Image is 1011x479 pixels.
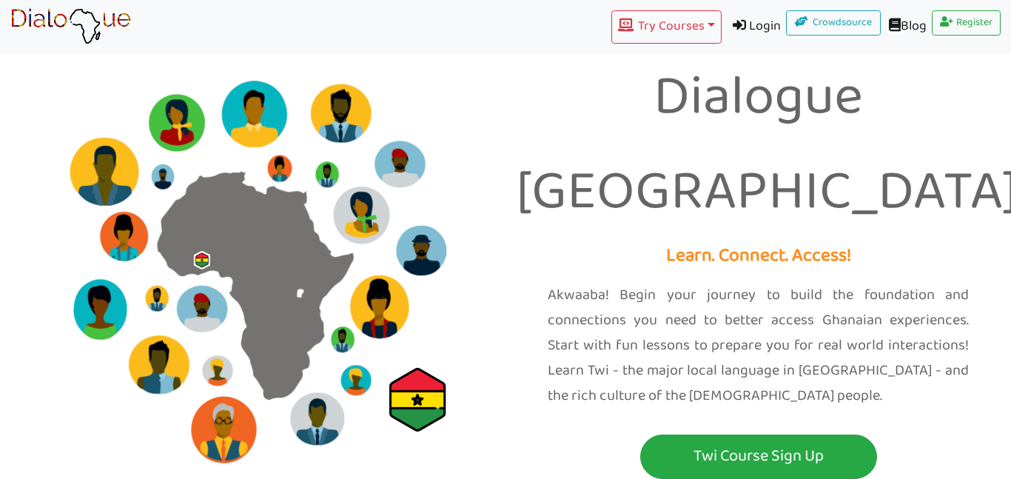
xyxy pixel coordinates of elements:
p: Learn. Connect. Access! [517,241,1000,272]
button: Twi Course Sign Up [640,435,877,479]
p: Twi Course Sign Up [644,443,873,470]
a: Blog [881,10,932,44]
p: Akwaaba! Begin your journey to build the foundation and connections you need to better access Gha... [548,283,969,409]
button: Try Courses [611,10,721,44]
a: Login [722,10,787,44]
p: Dialogue [GEOGRAPHIC_DATA] [517,52,1000,241]
a: Register [932,10,1001,36]
img: learn African language platform app [10,8,131,45]
a: Crowdsource [786,10,881,36]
